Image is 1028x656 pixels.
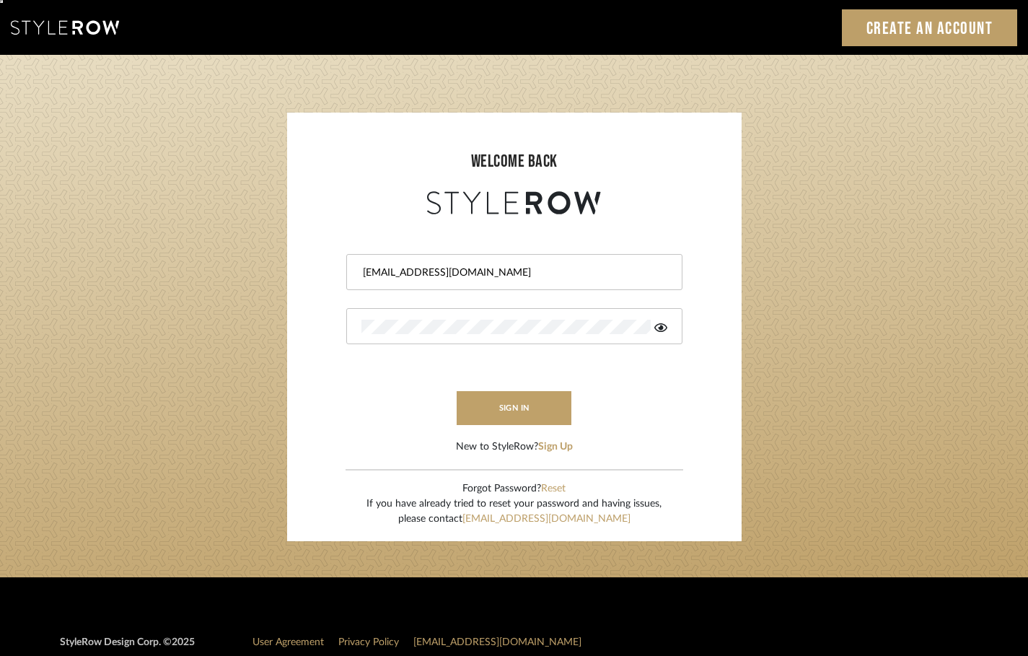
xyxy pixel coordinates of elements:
[413,637,581,647] a: [EMAIL_ADDRESS][DOMAIN_NAME]
[842,9,1018,46] a: Create an Account
[456,439,573,455] div: New to StyleRow?
[361,266,664,280] input: Email Address
[462,514,631,524] a: [EMAIL_ADDRESS][DOMAIN_NAME]
[252,637,324,647] a: User Agreement
[338,637,399,647] a: Privacy Policy
[541,481,566,497] button: Reset
[538,439,573,455] button: Sign Up
[457,391,572,425] button: sign in
[302,149,727,175] div: welcome back
[366,481,662,497] div: Forgot Password?
[366,497,662,527] div: If you have already tried to reset your password and having issues, please contact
